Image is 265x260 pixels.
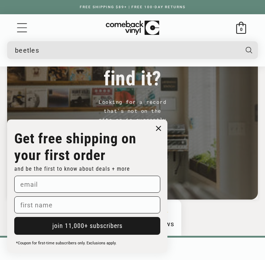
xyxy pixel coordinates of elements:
strong: Get free shipping on your first order [14,130,136,164]
h3: Can't find it? [94,43,171,90]
img: ComebackVinyl.com [106,21,159,35]
span: 0 [240,27,243,32]
summary: Menu [16,22,28,34]
input: email [14,176,160,193]
input: When autocomplete results are available use up and down arrows to review and enter to select [15,43,238,58]
div: Search [7,41,258,59]
input: first name [14,196,160,213]
button: Close dialog [153,123,164,134]
button: Search [239,41,259,59]
p: Looking for a record that's not on the site or is currently out of stock? We'd be happy to add it... [98,97,167,151]
span: *Coupon for first-time subscribers only. Exclusions apply. [16,241,116,245]
button: join 11,000+ subscribers [14,217,160,235]
a: FREE SHIPPING $89+ | FREE 100-DAY RETURNS [73,5,193,9]
span: and be the first to know about deals + more [14,165,130,172]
